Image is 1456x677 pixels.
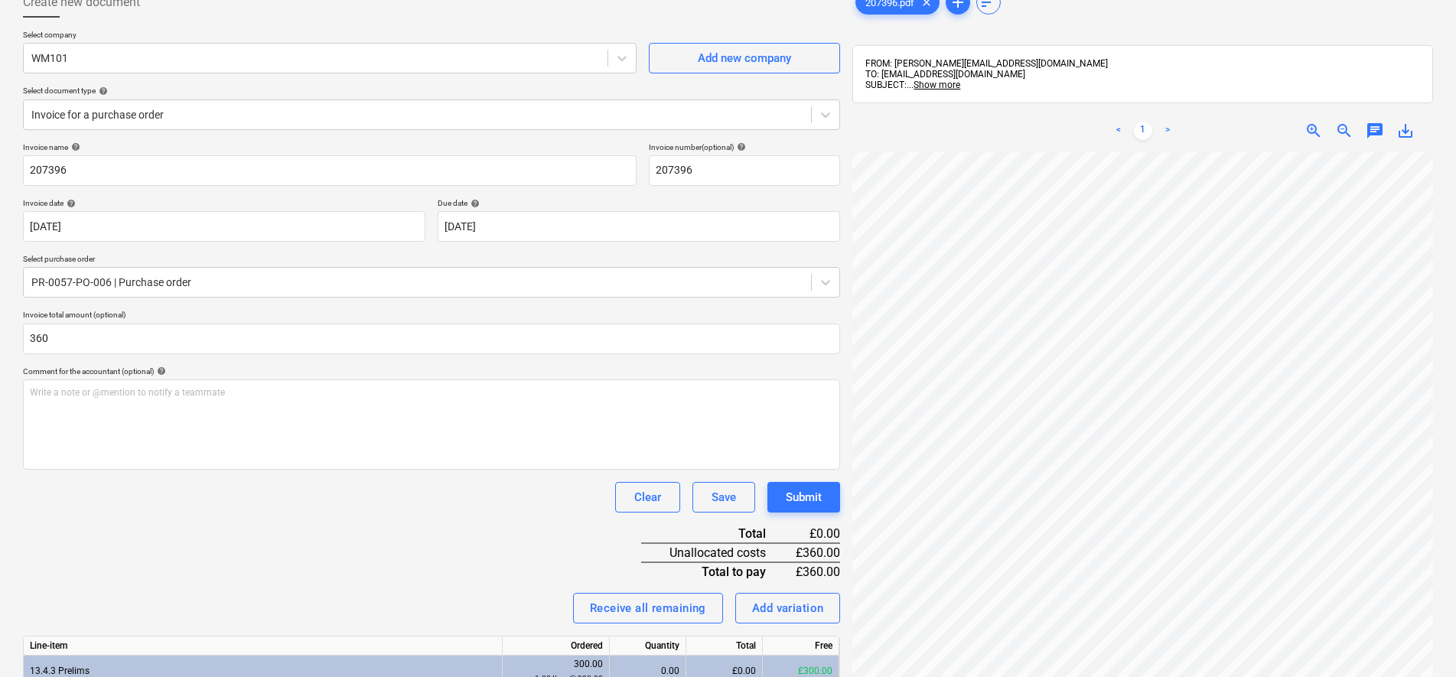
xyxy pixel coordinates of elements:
button: Submit [767,482,840,513]
button: Add variation [735,593,841,623]
span: Show more [914,80,960,90]
iframe: Chat Widget [1379,604,1456,677]
span: chat [1366,122,1384,140]
button: Save [692,482,755,513]
div: Free [763,636,839,656]
input: Due date not specified [438,211,840,242]
div: £0.00 [790,525,840,543]
button: Receive all remaining [573,593,723,623]
p: Select company [23,30,637,43]
div: Total [641,525,790,543]
div: Total [686,636,763,656]
input: Invoice date not specified [23,211,425,242]
span: save_alt [1396,122,1415,140]
button: Clear [615,482,680,513]
div: Quantity [610,636,686,656]
span: help [734,142,746,151]
div: Add variation [752,598,824,618]
input: Invoice number [649,155,840,186]
a: Next page [1158,122,1177,140]
span: help [96,86,108,96]
input: Invoice total amount (optional) [23,324,840,354]
div: Receive all remaining [590,598,706,618]
div: Submit [786,487,822,507]
div: Select document type [23,86,840,96]
span: help [154,366,166,376]
span: zoom_out [1335,122,1353,140]
div: Unallocated costs [641,543,790,562]
div: Invoice number (optional) [649,142,840,152]
span: help [68,142,80,151]
p: Select purchase order [23,254,840,267]
span: TO: [EMAIL_ADDRESS][DOMAIN_NAME] [865,69,1025,80]
div: Clear [634,487,661,507]
span: FROM: [PERSON_NAME][EMAIL_ADDRESS][DOMAIN_NAME] [865,58,1108,69]
div: Add new company [698,48,791,68]
div: Invoice date [23,198,425,208]
div: £360.00 [790,562,840,581]
input: Invoice name [23,155,637,186]
div: Line-item [24,636,503,656]
div: Comment for the accountant (optional) [23,366,840,376]
p: Invoice total amount (optional) [23,310,840,323]
div: £360.00 [790,543,840,562]
a: Page 1 is your current page [1134,122,1152,140]
button: Add new company [649,43,840,73]
span: zoom_in [1305,122,1323,140]
div: Ordered [503,636,610,656]
span: ... [907,80,960,90]
span: 13.4.3 Prelims [30,666,90,676]
span: help [64,199,76,208]
div: Total to pay [641,562,790,581]
span: SUBJECT: [865,80,907,90]
div: Invoice name [23,142,637,152]
div: Due date [438,198,840,208]
span: help [467,199,480,208]
div: Save [712,487,736,507]
a: Previous page [1109,122,1128,140]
